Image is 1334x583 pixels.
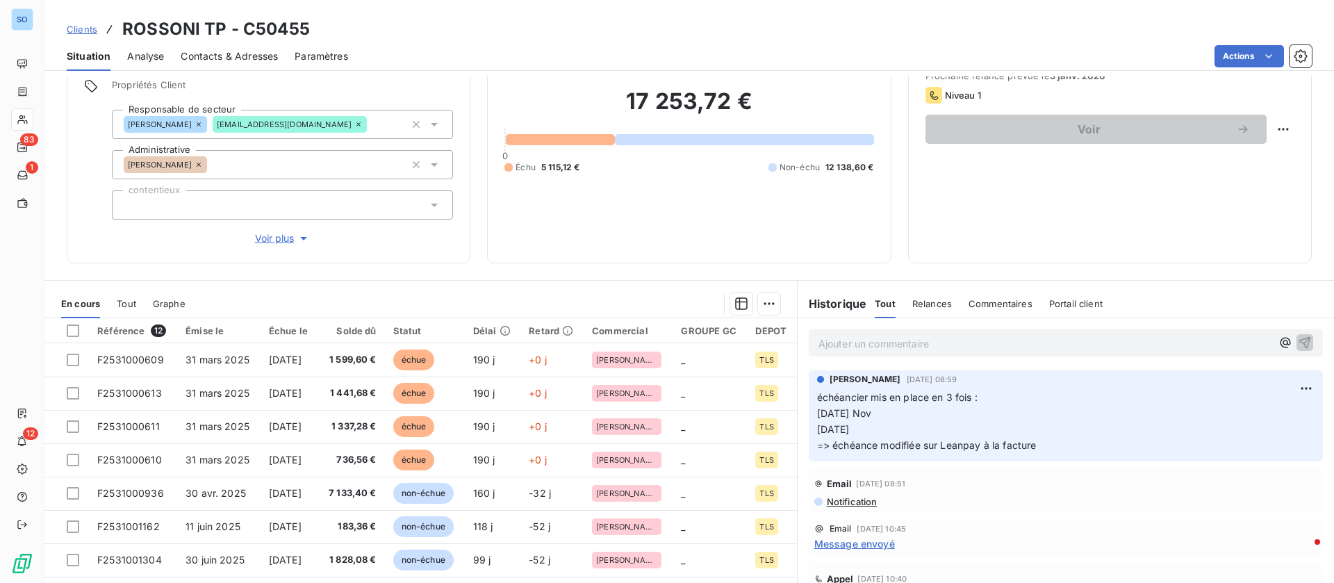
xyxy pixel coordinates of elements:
span: TLS [759,523,773,531]
span: [DATE] [269,387,302,399]
div: Commercial [592,325,664,336]
span: 0 [502,150,508,161]
h6: Historique [798,295,867,312]
span: TLS [759,556,773,564]
button: Actions [1214,45,1284,67]
span: _ [681,354,685,366]
span: non-échue [393,483,454,504]
div: Délai [473,325,512,336]
span: 31 mars 2025 [186,387,249,399]
span: Portail client [1049,298,1103,309]
span: [PERSON_NAME] [596,422,657,431]
span: [PERSON_NAME] [596,489,657,498]
div: Émise le [186,325,252,336]
span: En cours [61,298,100,309]
span: [PERSON_NAME] [596,456,657,464]
span: Contacts & Adresses [181,49,278,63]
span: Tout [117,298,136,309]
div: Statut [393,325,456,336]
div: Référence [97,325,169,337]
span: [DATE] [269,420,302,432]
span: échue [393,416,435,437]
span: +0 j [529,420,547,432]
span: Niveau 1 [945,90,981,101]
span: Propriétés Client [112,79,453,99]
span: Email [830,525,852,533]
span: F2531001304 [97,554,162,566]
span: [PERSON_NAME] [830,373,901,386]
span: 1 337,28 € [327,420,377,434]
span: 1 [26,161,38,174]
span: Tout [875,298,896,309]
span: _ [681,520,685,532]
input: Ajouter une valeur [124,199,135,211]
span: Non-échu [780,161,820,174]
span: 30 juin 2025 [186,554,245,566]
span: _ [681,387,685,399]
span: [PERSON_NAME] [596,389,657,397]
span: _ [681,420,685,432]
span: F2531000610 [97,454,162,466]
span: -32 j [529,487,551,499]
span: _ [681,554,685,566]
a: Clients [67,22,97,36]
input: Ajouter une valeur [207,158,218,171]
span: _ [681,487,685,499]
button: Voir plus [112,231,453,246]
span: [PERSON_NAME] [596,556,657,564]
span: non-échue [393,550,454,570]
span: [DATE] [269,520,302,532]
span: Clients [67,24,97,35]
span: F2531000609 [97,354,164,366]
span: +0 j [529,387,547,399]
span: Commentaires [969,298,1032,309]
h2: 17 253,72 € [504,88,873,129]
span: Paramètres [295,49,348,63]
span: 7 133,40 € [327,486,377,500]
span: 1 599,60 € [327,353,377,367]
span: Voir plus [255,231,311,245]
span: [PERSON_NAME] [128,161,192,169]
span: 190 j [473,387,495,399]
span: [PERSON_NAME] [596,356,657,364]
span: [EMAIL_ADDRESS][DOMAIN_NAME] [217,120,352,129]
span: 5 115,12 € [541,161,580,174]
input: Ajouter une valeur [367,118,378,131]
span: +0 j [529,354,547,366]
div: DEPOT [755,325,788,336]
span: 1 828,08 € [327,553,377,567]
div: SO [11,8,33,31]
span: [PERSON_NAME] [128,120,192,129]
span: Échu [516,161,536,174]
span: TLS [759,356,773,364]
span: F2531000611 [97,420,160,432]
span: 190 j [473,420,495,432]
span: Graphe [153,298,186,309]
span: non-échue [393,516,454,537]
iframe: Intercom live chat [1287,536,1320,569]
span: [DATE] 08:51 [856,479,905,488]
span: 83 [20,133,38,146]
div: Solde dû [327,325,377,336]
span: Voir [942,124,1236,135]
span: 1 441,68 € [327,386,377,400]
span: -52 j [529,554,550,566]
span: échue [393,450,435,470]
span: TLS [759,489,773,498]
span: 12 [151,325,166,337]
span: Email [827,478,853,489]
span: 118 j [473,520,493,532]
span: F2531001162 [97,520,160,532]
span: échue [393,383,435,404]
span: -52 j [529,520,550,532]
span: 31 mars 2025 [186,454,249,466]
span: Situation [67,49,110,63]
span: Notification [825,496,878,507]
div: Échue le [269,325,310,336]
span: [DATE] [269,454,302,466]
button: Voir [925,115,1267,144]
span: [DATE] [269,554,302,566]
span: 183,36 € [327,520,377,534]
div: GROUPE GC [681,325,739,336]
h3: ROSSONI TP - C50455 [122,17,310,42]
